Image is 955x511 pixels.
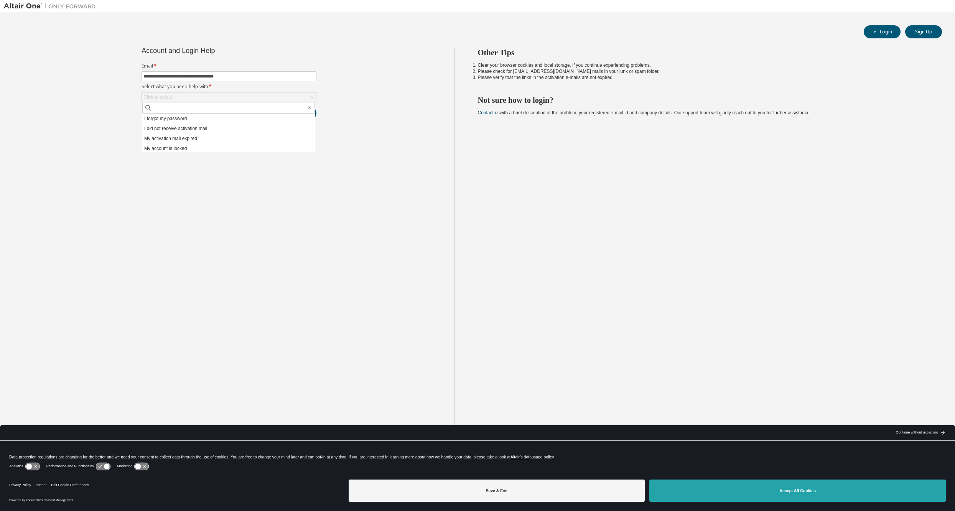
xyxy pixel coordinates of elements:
[4,2,100,10] img: Altair One
[478,74,929,81] li: Please verify that the links in the activation e-mails are not expired.
[143,94,172,100] div: Click to select
[142,63,316,69] label: Email
[478,110,500,115] a: Contact us
[478,48,929,58] h2: Other Tips
[478,95,929,105] h2: Not sure how to login?
[142,48,282,54] div: Account and Login Help
[142,84,316,90] label: Select what you need help with
[478,110,811,115] span: with a brief description of the problem, your registered e-mail id and company details. Our suppo...
[142,92,316,102] div: Click to select
[142,114,315,124] li: I forgot my password
[905,25,942,38] button: Sign Up
[478,62,929,68] li: Clear your browser cookies and local storage, if you continue experiencing problems.
[478,68,929,74] li: Please check for [EMAIL_ADDRESS][DOMAIN_NAME] mails in your junk or spam folder.
[864,25,901,38] button: Login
